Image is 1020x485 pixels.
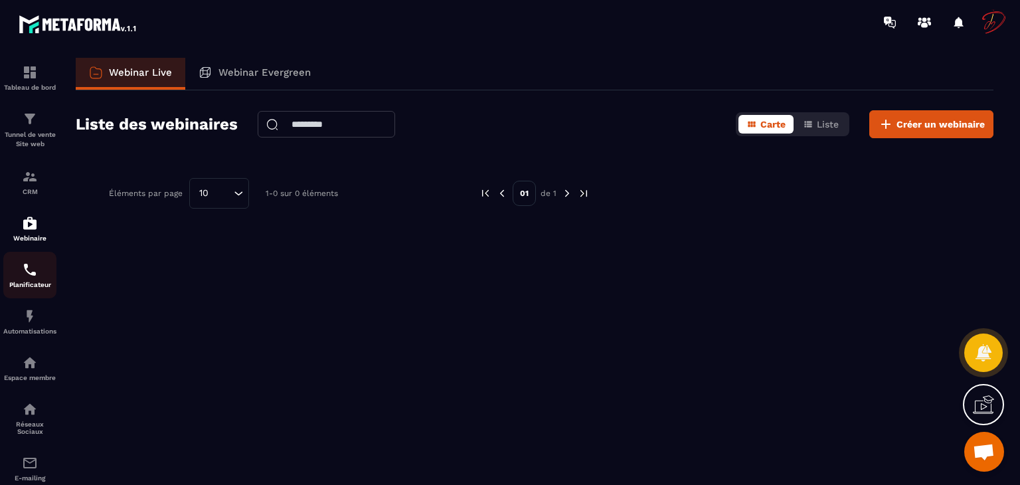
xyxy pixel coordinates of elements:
p: Automatisations [3,328,56,335]
p: CRM [3,188,56,195]
p: 01 [513,181,536,206]
a: automationsautomationsEspace membre [3,345,56,391]
a: Webinar Live [76,58,185,90]
p: Planificateur [3,281,56,288]
div: Search for option [189,178,249,209]
img: scheduler [22,262,38,278]
p: Espace membre [3,374,56,381]
img: automations [22,308,38,324]
img: next [561,187,573,199]
a: social-networksocial-networkRéseaux Sociaux [3,391,56,445]
img: social-network [22,401,38,417]
img: automations [22,355,38,371]
img: email [22,455,38,471]
p: Éléments par page [109,189,183,198]
button: Créer un webinaire [869,110,993,138]
a: automationsautomationsWebinaire [3,205,56,252]
a: automationsautomationsAutomatisations [3,298,56,345]
p: Webinar Live [109,66,172,78]
div: Ouvrir le chat [964,432,1004,472]
p: Webinar Evergreen [218,66,311,78]
p: Réseaux Sociaux [3,421,56,435]
img: formation [22,64,38,80]
img: automations [22,215,38,231]
img: formation [22,169,38,185]
a: formationformationTunnel de vente Site web [3,101,56,159]
button: Liste [795,115,847,134]
button: Carte [738,115,794,134]
p: Webinaire [3,235,56,242]
img: logo [19,12,138,36]
p: Tunnel de vente Site web [3,130,56,149]
img: next [578,187,590,199]
img: prev [496,187,508,199]
p: de 1 [541,188,556,199]
a: schedulerschedulerPlanificateur [3,252,56,298]
span: Créer un webinaire [896,118,985,131]
p: E-mailing [3,474,56,482]
img: formation [22,111,38,127]
p: Tableau de bord [3,84,56,91]
span: 10 [195,186,213,201]
h2: Liste des webinaires [76,111,238,138]
input: Search for option [213,186,230,201]
span: Liste [817,119,839,130]
p: 1-0 sur 0 éléments [266,189,338,198]
a: formationformationCRM [3,159,56,205]
a: formationformationTableau de bord [3,54,56,101]
img: prev [479,187,491,199]
span: Carte [760,119,786,130]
